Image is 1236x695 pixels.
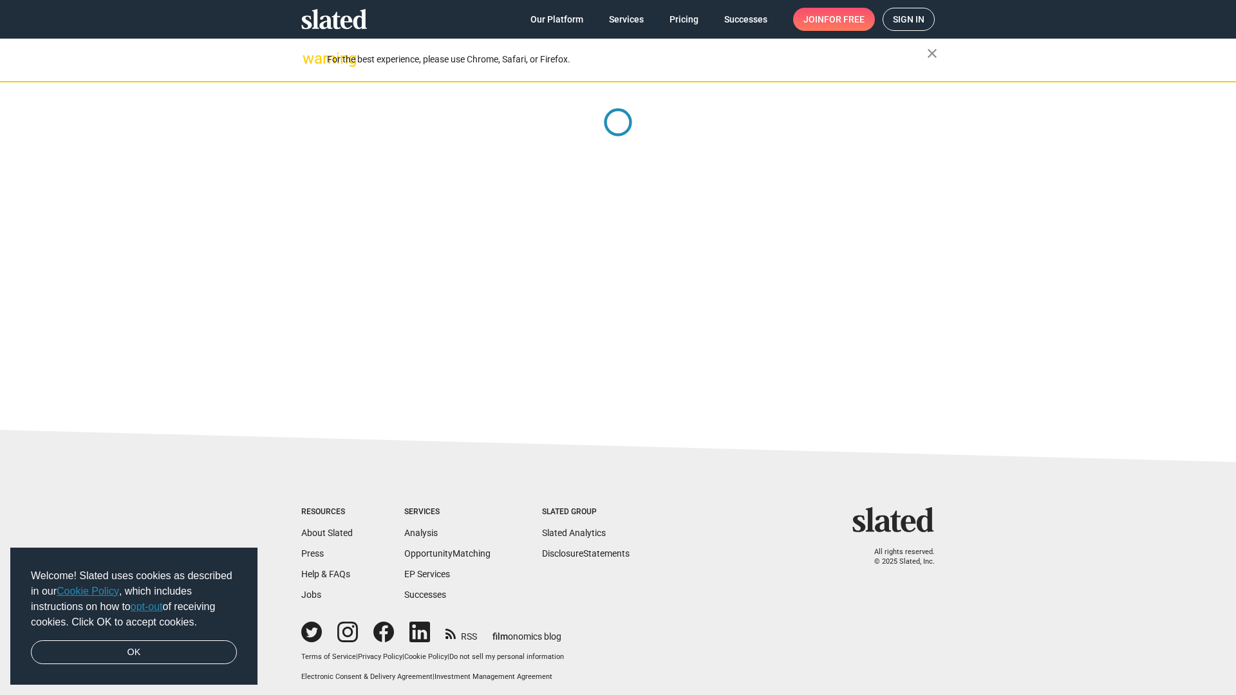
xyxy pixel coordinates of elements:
[404,528,438,538] a: Analysis
[404,569,450,579] a: EP Services
[924,46,940,61] mat-icon: close
[883,8,935,31] a: Sign in
[609,8,644,31] span: Services
[131,601,163,612] a: opt-out
[433,672,435,681] span: |
[303,51,318,66] mat-icon: warning
[358,653,402,661] a: Privacy Policy
[542,507,630,517] div: Slated Group
[404,589,446,600] a: Successes
[301,507,353,517] div: Resources
[542,548,630,559] a: DisclosureStatements
[449,653,564,662] button: Do not sell my personal information
[542,528,606,538] a: Slated Analytics
[57,586,119,597] a: Cookie Policy
[599,8,654,31] a: Services
[435,672,552,681] a: Investment Management Agreement
[824,8,865,31] span: for free
[445,623,477,643] a: RSS
[31,568,237,630] span: Welcome! Slated uses cookies as described in our , which includes instructions on how to of recei...
[327,51,927,68] div: For the best experience, please use Chrome, Safari, or Firefox.
[402,653,404,661] span: |
[803,8,865,31] span: Join
[301,589,321,600] a: Jobs
[492,620,561,643] a: filmonomics blog
[447,653,449,661] span: |
[301,528,353,538] a: About Slated
[404,548,491,559] a: OpportunityMatching
[301,653,356,661] a: Terms of Service
[404,653,447,661] a: Cookie Policy
[301,569,350,579] a: Help & FAQs
[861,548,935,566] p: All rights reserved. © 2025 Slated, Inc.
[793,8,875,31] a: Joinfor free
[356,653,358,661] span: |
[714,8,778,31] a: Successes
[492,631,508,642] span: film
[724,8,767,31] span: Successes
[669,8,698,31] span: Pricing
[301,672,433,681] a: Electronic Consent & Delivery Agreement
[10,548,257,685] div: cookieconsent
[301,548,324,559] a: Press
[530,8,583,31] span: Our Platform
[404,507,491,517] div: Services
[659,8,709,31] a: Pricing
[893,8,924,30] span: Sign in
[520,8,594,31] a: Our Platform
[31,640,237,665] a: dismiss cookie message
